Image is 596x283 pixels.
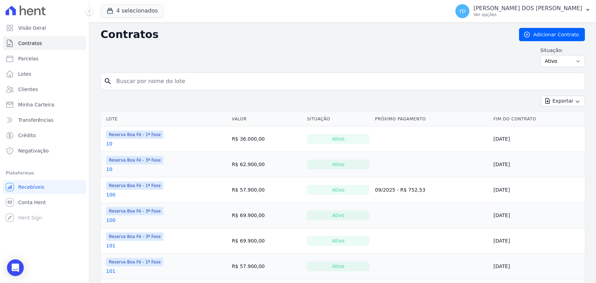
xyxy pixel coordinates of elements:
p: [PERSON_NAME] DOS [PERSON_NAME] [473,5,582,12]
a: Adicionar Contrato [519,28,585,41]
div: Ativo [307,159,369,169]
a: Crédito [3,128,86,142]
td: R$ 36.000,00 [229,126,304,152]
div: Ativo [307,185,369,195]
th: Fim do Contrato [491,112,585,126]
td: R$ 62.900,00 [229,152,304,177]
span: Reserva Boa Fé - 1ª Fase [106,181,163,190]
span: Clientes [18,86,38,93]
a: 10 [106,166,112,173]
th: Próximo Pagamento [372,112,491,126]
td: [DATE] [491,152,585,177]
a: 10 [106,140,112,147]
a: 100 [106,217,116,224]
th: Valor [229,112,304,126]
input: Buscar por nome do lote [112,74,582,88]
h2: Contratos [101,28,508,41]
a: Parcelas [3,52,86,66]
span: Visão Geral [18,24,46,31]
span: Recebíveis [18,184,44,191]
td: R$ 57.900,00 [229,177,304,203]
a: Minha Carteira [3,98,86,112]
span: Reserva Boa Fé - 1ª Fase [106,258,163,266]
p: Ver opções [473,12,582,17]
td: R$ 69.900,00 [229,203,304,228]
a: 09/2025 - R$ 752,53 [375,187,425,193]
a: Transferências [3,113,86,127]
span: Reserva Boa Fé - 3ª Fase [106,156,163,164]
a: Recebíveis [3,180,86,194]
button: 4 selecionados [101,4,164,17]
div: Plataformas [6,169,83,177]
div: Ativo [307,261,369,271]
div: Ativo [307,134,369,144]
a: Contratos [3,36,86,50]
a: Clientes [3,82,86,96]
a: 101 [106,268,116,275]
label: Situação: [540,47,585,54]
td: [DATE] [491,177,585,203]
span: Minha Carteira [18,101,54,108]
button: Exportar [541,96,585,106]
a: 101 [106,242,116,249]
div: Open Intercom Messenger [7,259,24,276]
td: R$ 69.900,00 [229,228,304,254]
span: Negativação [18,147,49,154]
span: Reserva Boa Fé - 1ª Fase [106,131,163,139]
div: Ativo [307,236,369,246]
i: search [104,77,112,85]
span: Contratos [18,40,42,47]
a: Lotes [3,67,86,81]
th: Lote [101,112,229,126]
td: [DATE] [491,203,585,228]
td: [DATE] [491,254,585,279]
span: Parcelas [18,55,38,62]
td: R$ 57.900,00 [229,254,304,279]
span: Conta Hent [18,199,46,206]
td: [DATE] [491,126,585,152]
span: YD [459,9,465,14]
span: Lotes [18,70,31,77]
a: 100 [106,191,116,198]
a: Negativação [3,144,86,158]
button: YD [PERSON_NAME] DOS [PERSON_NAME] Ver opções [450,1,596,21]
a: Conta Hent [3,195,86,209]
a: Visão Geral [3,21,86,35]
span: Reserva Boa Fé - 3ª Fase [106,232,163,241]
div: Ativo [307,210,369,220]
th: Situação [304,112,372,126]
span: Transferências [18,117,53,124]
span: Reserva Boa Fé - 3ª Fase [106,207,163,215]
td: [DATE] [491,228,585,254]
span: Crédito [18,132,36,139]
